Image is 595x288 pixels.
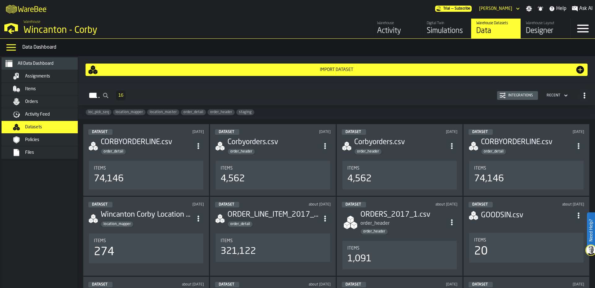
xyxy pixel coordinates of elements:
li: menu All Data Dashboard [2,57,88,70]
section: card-DataDashboardCard [469,232,584,264]
span: All Data Dashboard [18,61,54,66]
div: order_header [360,220,390,227]
span: location_master [147,110,179,114]
div: Data [476,26,516,36]
div: Simulations [427,26,466,36]
span: Dataset [472,203,488,206]
div: Warehouse Datasets [476,21,516,25]
label: button-toggle-Notifications [535,6,546,12]
span: Items [474,238,486,243]
div: status-5 2 [215,202,239,207]
div: Title [347,246,452,251]
span: Items [94,166,106,171]
div: Updated: 27/08/2025, 13:38:54 Created: 27/08/2025, 13:38:48 [539,202,584,207]
div: stat-Items [342,241,457,269]
span: Ask AI [579,5,593,12]
div: 20 [474,245,488,258]
h2: button-Dataset [78,83,595,105]
div: Title [474,238,579,243]
div: Updated: 27/08/2025, 14:04:02 Created: 27/08/2025, 14:03:26 [286,202,331,207]
span: order_detail [481,149,506,154]
div: stat-Items [89,161,203,189]
div: Updated: 21/07/2025, 13:16:24 Created: 21/07/2025, 13:16:18 [412,282,457,287]
span: — [451,7,453,11]
span: Items [347,246,359,251]
span: Policies [25,137,39,142]
div: Title [474,166,579,171]
div: Title [221,238,325,243]
span: Datasets [25,125,42,130]
span: order_detail [101,149,126,154]
div: stat-Items [216,161,330,189]
span: Dataset [472,130,488,134]
span: Dataset [92,130,108,134]
div: stat-Items [89,233,203,263]
div: status-5 2 [469,282,493,287]
h3: GOODSIN.csv [481,210,573,220]
span: Items [25,86,36,91]
span: Warehouse [24,20,40,24]
div: ItemListCard-DashboardItemContainer [210,124,336,196]
div: ItemListCard-DashboardItemContainer [463,197,589,276]
div: Menu Subscription [435,6,472,12]
a: link-to-/wh/i/ace0e389-6ead-4668-b816-8dc22364bb41/simulations [421,19,471,38]
li: menu Items [2,83,88,95]
div: DropdownMenuValue-4 [544,92,569,99]
div: Title [347,166,452,171]
h3: ORDERS_2017_1.csv [360,210,446,220]
span: 16 [118,93,123,98]
div: status-5 2 [88,202,112,207]
span: Dataset [219,283,234,286]
div: Updated: 25/09/2025, 12:15:10 Created: 25/09/2025, 12:13:41 [286,130,331,134]
a: link-to-/wh/i/ace0e389-6ead-4668-b816-8dc22364bb41/pricing/ [435,6,472,12]
section: card-DataDashboardCard [342,160,457,191]
div: ItemListCard-DashboardItemContainer [337,197,463,276]
span: order_detail [228,222,253,226]
span: Trial [443,7,450,11]
h3: Corbyorders.csv [227,137,320,147]
span: Dataset [346,283,361,286]
div: CORBYORDERLINE.csv [101,137,193,147]
span: order_header [355,149,381,154]
span: Dataset [346,130,361,134]
div: DropdownMenuValue-phillip clegg [477,5,521,12]
section: card-DataDashboardCard [215,232,331,263]
span: Items [474,166,486,171]
div: order_header [360,220,446,227]
a: link-to-/wh/i/ace0e389-6ead-4668-b816-8dc22364bb41/data [471,19,521,38]
div: status-5 2 [88,129,112,135]
div: Title [94,238,198,243]
div: Warehouse Layout [526,21,565,25]
label: Need Help? [588,213,594,248]
div: Updated: 06/08/2025, 11:30:14 Created: 06/08/2025, 11:28:50 [286,282,331,287]
span: location_mapper [113,110,145,114]
span: order_header [228,149,255,154]
label: button-toggle-Settings [523,6,535,12]
label: button-toggle-Data Menu [2,41,20,54]
div: Updated: 25/09/2025, 11:45:41 Created: 25/09/2025, 11:45:07 [412,130,457,134]
h3: ORDER_LINE_ITEM_2017_all.csv [227,210,320,220]
label: button-toggle-Ask AI [569,5,595,12]
div: Wincanton - Corby [24,25,191,36]
div: Updated: 27/08/2025, 14:02:15 Created: 27/08/2025, 14:00:45 [412,202,457,207]
div: status-5 2 [88,282,112,287]
div: 4,562 [221,173,245,184]
div: status-5 2 [342,129,366,135]
div: Title [221,166,325,171]
div: Corbyorders.csv [354,137,446,147]
div: Updated: 27/08/2025, 13:37:59 Created: 27/08/2025, 13:37:21 [159,282,204,287]
span: order_header [208,110,235,114]
section: card-DataDashboardCard [88,160,204,191]
div: status-5 2 [469,202,493,207]
div: Integrations [506,93,535,98]
div: ItemListCard-DashboardItemContainer [83,197,209,276]
span: Subscribe [455,7,470,11]
div: Updated: 25/09/2025, 11:44:39 Created: 25/09/2025, 11:43:18 [539,130,584,134]
li: menu Assignments [2,70,88,83]
span: Items [221,238,233,243]
span: Activity Feed [25,112,50,117]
